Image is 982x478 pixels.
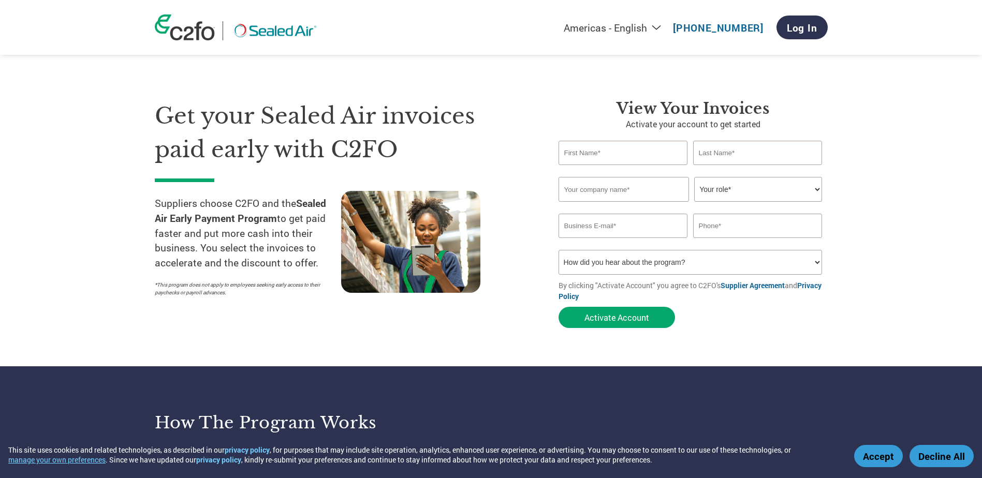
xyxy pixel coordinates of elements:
[559,141,688,165] input: First Name*
[559,239,688,246] div: Inavlid Email Address
[155,196,341,271] p: Suppliers choose C2FO and the to get paid faster and put more cash into their business. You selec...
[225,445,270,455] a: privacy policy
[559,166,688,173] div: Invalid first name or first name is too long
[559,280,822,301] a: Privacy Policy
[559,203,823,210] div: Invalid company name or company name is too long
[693,239,823,246] div: Inavlid Phone Number
[559,307,675,328] button: Activate Account
[8,445,839,465] div: This site uses cookies and related technologies, as described in our , for purposes that may incl...
[231,21,320,40] img: Sealed Air
[559,280,828,302] p: By clicking "Activate Account" you agree to C2FO's and
[693,141,823,165] input: Last Name*
[155,197,326,225] strong: Sealed Air Early Payment Program
[155,281,331,296] p: *This program does not apply to employees seeking early access to their paychecks or payroll adva...
[155,14,215,40] img: c2fo logo
[559,177,689,202] input: Your company name*
[673,21,764,34] a: [PHONE_NUMBER]
[155,412,478,433] h3: How the program works
[694,177,822,202] select: Title/Role
[693,166,823,173] div: Invalid last name or last name is too long
[341,191,480,293] img: supply chain worker
[559,214,688,238] input: Invalid Email format
[155,99,527,166] h1: Get your Sealed Air invoices paid early with C2FO
[776,16,828,39] a: Log In
[721,280,785,290] a: Supplier Agreement
[559,99,828,118] h3: View Your Invoices
[559,118,828,130] p: Activate your account to get started
[854,445,903,467] button: Accept
[8,455,106,465] button: manage your own preferences
[693,214,823,238] input: Phone*
[196,455,241,465] a: privacy policy
[910,445,974,467] button: Decline All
